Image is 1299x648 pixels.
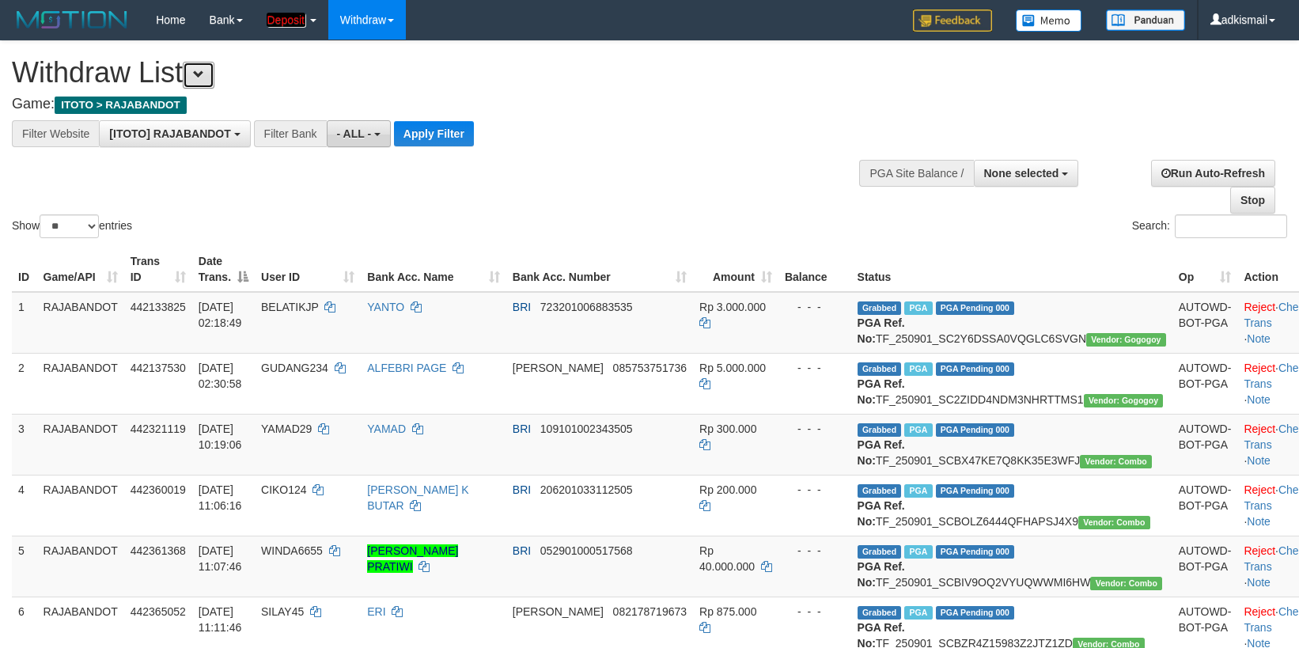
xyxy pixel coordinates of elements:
[1106,9,1185,31] img: panduan.png
[851,353,1172,414] td: TF_250901_SC2ZIDD4NDM3NHRTTMS1
[1247,454,1271,467] a: Note
[936,484,1015,498] span: PGA Pending
[858,362,902,376] span: Grabbed
[1244,544,1275,557] a: Reject
[513,483,531,496] span: BRI
[55,97,187,114] span: ITOTO > RAJABANDOT
[12,414,37,475] td: 3
[12,353,37,414] td: 2
[12,292,37,354] td: 1
[1172,292,1238,354] td: AUTOWD-BOT-PGA
[12,57,850,89] h1: Withdraw List
[858,316,905,345] b: PGA Ref. No:
[37,536,124,597] td: RAJABANDOT
[904,423,932,437] span: Marked by adkmelisa
[361,247,506,292] th: Bank Acc. Name: activate to sort column ascending
[1175,214,1287,238] input: Search:
[1151,160,1275,187] a: Run Auto-Refresh
[12,536,37,597] td: 5
[261,544,323,557] span: WINDA6655
[974,160,1079,187] button: None selected
[40,214,99,238] select: Showentries
[540,544,633,557] span: Copy 052901000517568 to clipboard
[37,414,124,475] td: RAJABANDOT
[785,360,845,376] div: - - -
[261,423,312,435] span: YAMAD29
[785,299,845,315] div: - - -
[858,438,905,467] b: PGA Ref. No:
[261,483,307,496] span: CIKO124
[109,127,230,140] span: [ITOTO] RAJABANDOT
[1244,605,1275,618] a: Reject
[699,301,766,313] span: Rp 3.000.000
[904,484,932,498] span: Marked by adkmelisa
[37,353,124,414] td: RAJABANDOT
[131,423,186,435] span: 442321119
[858,377,905,406] b: PGA Ref. No:
[327,120,391,147] button: - ALL -
[1172,536,1238,597] td: AUTOWD-BOT-PGA
[699,605,756,618] span: Rp 875.000
[1247,393,1271,406] a: Note
[540,483,633,496] span: Copy 206201033112505 to clipboard
[1244,423,1275,435] a: Reject
[394,121,474,146] button: Apply Filter
[506,247,693,292] th: Bank Acc. Number: activate to sort column ascending
[778,247,851,292] th: Balance
[37,292,124,354] td: RAJABANDOT
[540,423,633,435] span: Copy 109101002343505 to clipboard
[613,605,687,618] span: Copy 082178719673 to clipboard
[1244,483,1275,496] a: Reject
[12,97,850,112] h4: Game:
[1247,576,1271,589] a: Note
[904,301,932,315] span: Marked by adkedo
[12,120,99,147] div: Filter Website
[261,301,319,313] span: BELATIKJP
[337,127,372,140] span: - ALL -
[367,423,406,435] a: YAMAD
[199,483,242,512] span: [DATE] 11:06:16
[12,8,132,32] img: MOTION_logo.png
[858,606,902,620] span: Grabbed
[858,499,905,528] b: PGA Ref. No:
[851,247,1172,292] th: Status
[936,545,1015,559] span: PGA Pending
[1132,214,1287,238] label: Search:
[1172,353,1238,414] td: AUTOWD-BOT-PGA
[1084,394,1164,407] span: Vendor URL: https://secure2.1velocity.biz
[913,9,992,32] img: Feedback.jpg
[131,301,186,313] span: 442133825
[1244,301,1275,313] a: Reject
[1080,455,1152,468] span: Vendor URL: https://secure11.1velocity.biz
[367,605,385,618] a: ERI
[367,544,458,573] a: [PERSON_NAME] PRATIWI
[131,483,186,496] span: 442360019
[267,13,305,27] em: Deposit
[199,362,242,390] span: [DATE] 02:30:58
[1078,516,1150,529] span: Vendor URL: https://secure11.1velocity.biz
[851,292,1172,354] td: TF_250901_SC2Y6DSSA0VQGLC6SVGN
[199,301,242,329] span: [DATE] 02:18:49
[513,544,531,557] span: BRI
[513,362,604,374] span: [PERSON_NAME]
[851,536,1172,597] td: TF_250901_SCBIV9OQ2VYUQWWMI6HW
[904,545,932,559] span: Marked by adkhimawan
[693,247,778,292] th: Amount: activate to sort column ascending
[1086,333,1166,347] span: Vendor URL: https://secure2.1velocity.biz
[367,483,468,512] a: [PERSON_NAME] K BUTAR
[904,362,932,376] span: Marked by adkedo
[1172,475,1238,536] td: AUTOWD-BOT-PGA
[199,423,242,451] span: [DATE] 10:19:06
[936,301,1015,315] span: PGA Pending
[699,362,766,374] span: Rp 5.000.000
[367,362,446,374] a: ALFEBRI PAGE
[936,423,1015,437] span: PGA Pending
[37,247,124,292] th: Game/API: activate to sort column ascending
[699,423,756,435] span: Rp 300.000
[513,605,604,618] span: [PERSON_NAME]
[858,484,902,498] span: Grabbed
[12,214,132,238] label: Show entries
[12,247,37,292] th: ID
[904,606,932,620] span: Marked by adkfebri
[859,160,973,187] div: PGA Site Balance /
